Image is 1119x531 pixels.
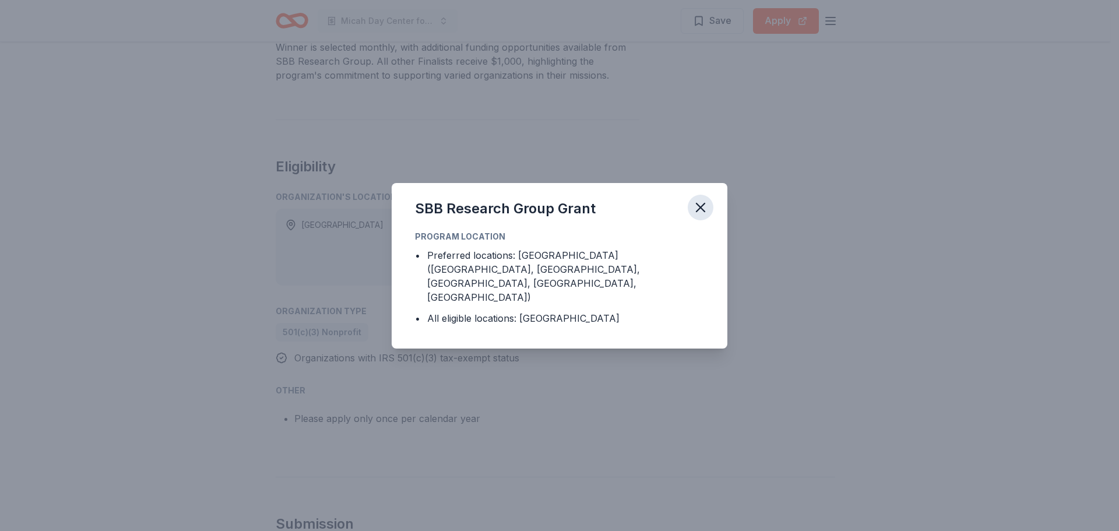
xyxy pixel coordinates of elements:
[427,248,704,304] div: Preferred locations: [GEOGRAPHIC_DATA] ([GEOGRAPHIC_DATA], [GEOGRAPHIC_DATA], [GEOGRAPHIC_DATA], ...
[415,199,596,218] div: SBB Research Group Grant
[415,248,420,262] div: •
[415,311,420,325] div: •
[415,230,704,244] div: Program Location
[427,311,620,325] div: All eligible locations: [GEOGRAPHIC_DATA]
